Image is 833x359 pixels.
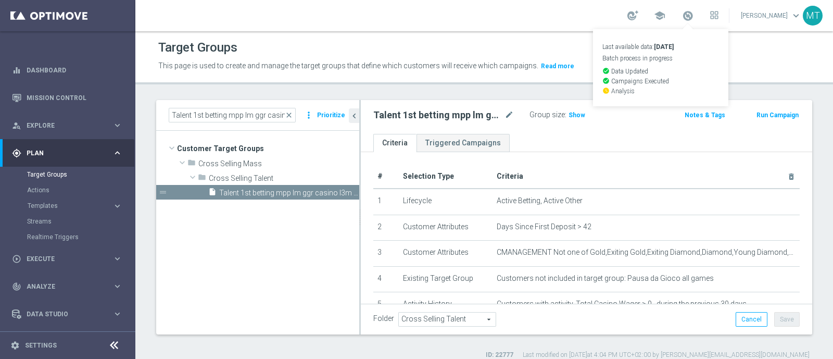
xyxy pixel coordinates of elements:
div: Analyze [12,282,112,291]
span: school [654,10,665,21]
span: Plan [27,150,112,156]
a: Realtime Triggers [27,233,108,241]
td: 2 [373,215,399,241]
span: Customers with activity, Total Casino Wager > 0 , during the previous 30 days [497,300,747,308]
span: Execute [27,256,112,262]
span: Explore [27,122,112,129]
button: track_changes Analyze keyboard_arrow_right [11,282,123,291]
th: Selection Type [399,165,493,189]
i: keyboard_arrow_right [112,281,122,291]
span: Customers not included in target group: Pausa da Gioco all games [497,274,714,283]
span: Cross Selling Mass [198,159,359,168]
div: Execute [12,254,112,264]
i: delete_forever [787,172,796,181]
a: Criteria [373,134,416,152]
div: Actions [27,182,134,198]
div: Dashboard [12,56,122,84]
i: mode_edit [504,109,514,121]
button: Save [774,312,800,327]
i: gps_fixed [12,148,21,158]
div: Explore [12,121,112,130]
a: Mission Control [27,84,122,112]
strong: [DATE] [654,43,674,51]
input: Quick find group or folder [169,108,296,122]
span: Talent 1st betting mpp lm ggr casino l3m &gt; 0 [219,189,359,197]
div: MT [803,6,823,26]
button: Prioritize [315,108,347,122]
h1: Target Groups [158,40,237,55]
button: chevron_left [349,108,359,123]
div: Mission Control [12,84,122,112]
span: close [285,111,293,119]
button: gps_fixed Plan keyboard_arrow_right [11,149,123,157]
td: Customer Attributes [399,241,493,267]
div: Optibot [12,328,122,355]
td: 1 [373,189,399,215]
i: more_vert [304,108,314,122]
div: Templates [28,203,112,209]
i: keyboard_arrow_right [112,201,122,211]
button: person_search Explore keyboard_arrow_right [11,121,123,130]
i: settings [10,341,20,350]
p: Last available data: [602,44,719,50]
td: 4 [373,266,399,292]
a: Streams [27,217,108,226]
span: Customer Target Groups [177,141,359,156]
a: Last available data:[DATE] Batch process in progress check_circle Data Updated check_circle Campa... [681,8,695,24]
i: insert_drive_file [208,188,217,200]
a: Actions [27,186,108,194]
label: : [565,110,566,119]
span: Show [569,112,585,119]
a: Dashboard [27,56,122,84]
td: 5 [373,292,399,318]
button: Read more [540,60,575,72]
a: Optibot [27,328,109,355]
a: Target Groups [27,170,108,179]
p: Campaigns Executed [602,77,719,84]
i: folder [198,173,206,185]
td: Customer Attributes [399,215,493,241]
i: keyboard_arrow_right [112,254,122,264]
button: Run Campaign [755,109,800,121]
button: Data Studio keyboard_arrow_right [11,310,123,318]
td: Existing Target Group [399,266,493,292]
button: Mission Control [11,94,123,102]
i: watch_later [602,87,610,94]
i: folder [187,158,196,170]
button: Templates keyboard_arrow_right [27,202,123,210]
p: Analysis [602,87,719,94]
span: This page is used to create and manage the target groups that define which customers will receive... [158,61,538,70]
span: keyboard_arrow_down [790,10,802,21]
span: Criteria [497,172,523,180]
div: Templates [27,198,134,214]
p: Batch process in progress [602,55,719,61]
div: Data Studio [12,310,112,319]
i: check_circle [602,77,610,84]
span: Analyze [27,283,112,290]
div: Streams [27,214,134,229]
label: Group size [529,110,565,119]
a: Triggered Campaigns [416,134,510,152]
button: play_circle_outline Execute keyboard_arrow_right [11,255,123,263]
i: equalizer [12,66,21,75]
span: Cross Selling Talent [209,174,359,183]
i: check_circle [602,67,610,75]
span: CMANAGEMENT Not one of Gold,Exiting Gold,Exiting Diamond,Diamond,Young Diamond,Young Gold,Exiting... [497,248,796,257]
td: Activity History [399,292,493,318]
i: keyboard_arrow_right [112,309,122,319]
button: Notes & Tags [684,109,726,121]
i: chevron_left [349,111,359,121]
i: person_search [12,121,21,130]
span: Templates [28,203,102,209]
i: keyboard_arrow_right [112,148,122,158]
button: equalizer Dashboard [11,66,123,75]
i: play_circle_outline [12,254,21,264]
